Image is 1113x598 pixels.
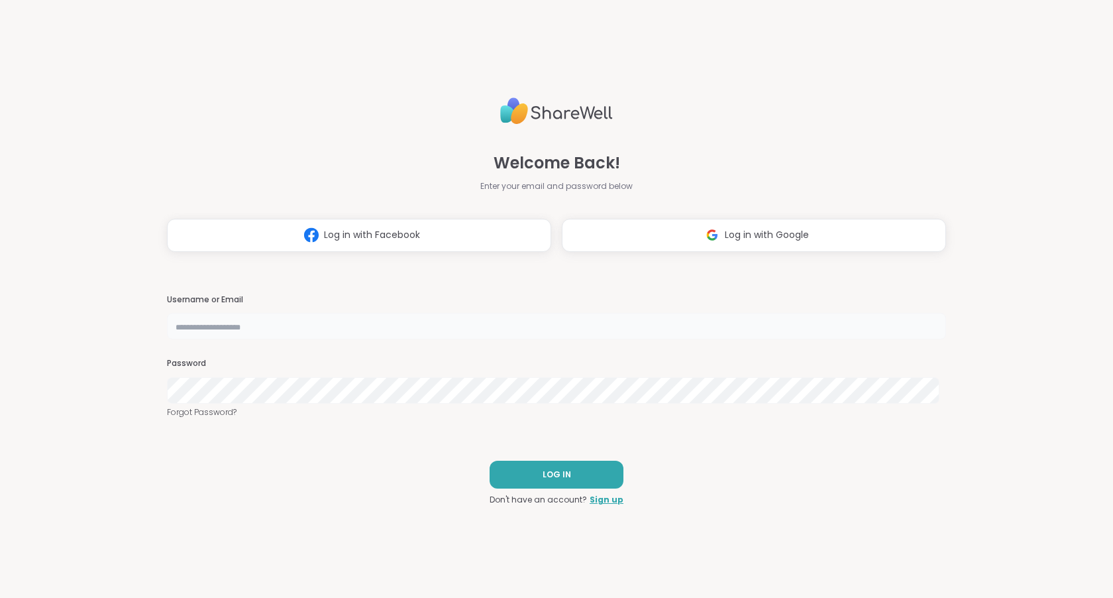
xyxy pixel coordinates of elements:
[324,228,420,242] span: Log in with Facebook
[562,219,946,252] button: Log in with Google
[490,494,587,506] span: Don't have an account?
[543,469,571,481] span: LOG IN
[494,151,620,175] span: Welcome Back!
[167,358,946,369] h3: Password
[167,406,946,418] a: Forgot Password?
[167,219,551,252] button: Log in with Facebook
[590,494,623,506] a: Sign up
[490,461,623,489] button: LOG IN
[500,92,613,130] img: ShareWell Logo
[167,294,946,306] h3: Username or Email
[700,223,725,247] img: ShareWell Logomark
[725,228,809,242] span: Log in with Google
[299,223,324,247] img: ShareWell Logomark
[480,180,633,192] span: Enter your email and password below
